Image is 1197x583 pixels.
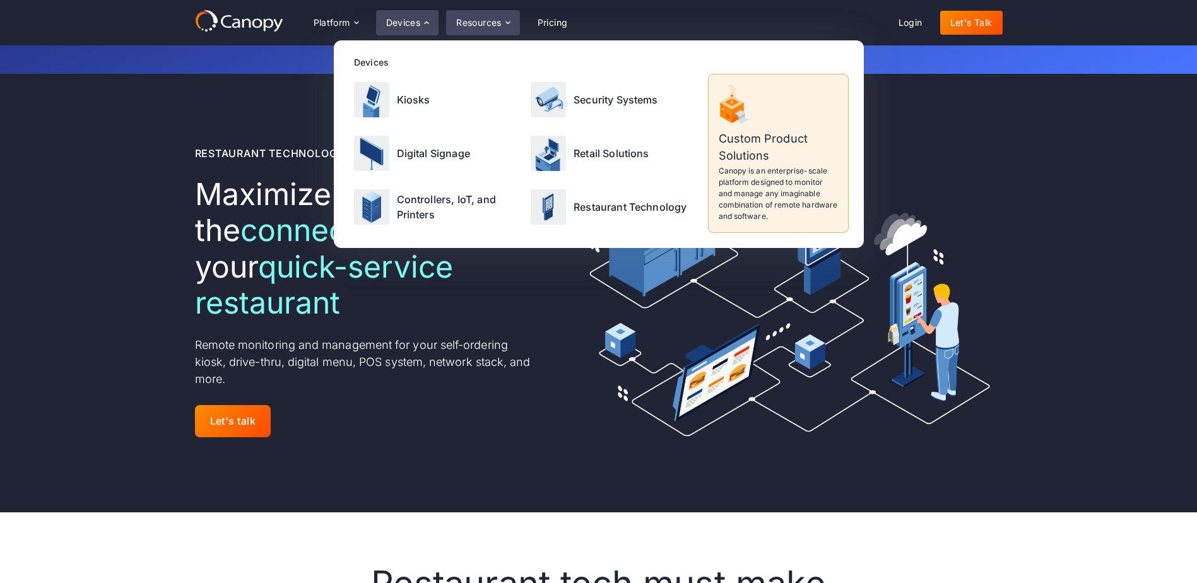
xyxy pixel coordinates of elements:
[574,146,649,161] p: Retail Solutions
[719,130,838,164] p: Custom Product Solutions
[195,336,538,387] p: Remote monitoring and management for your self-ordering kiosk, drive-thru, digital menu, POS syst...
[349,74,524,125] a: Kiosks
[397,146,470,161] p: Digital Signage
[290,53,908,66] p: Get
[195,176,538,321] h1: Maximize the value of the at your
[195,248,453,322] em: quick-service restaurant
[888,11,933,35] a: Login
[397,92,430,107] p: Kiosks
[574,199,687,215] p: Restaurant Technology
[446,10,519,35] div: Resources
[574,92,658,107] p: Security Systems
[719,165,838,222] p: Canopy is an enterprise-scale platform designed to monitor and manage any imaginable combination ...
[386,18,421,27] div: Devices
[304,10,369,35] div: Platform
[526,127,700,179] a: Retail Solutions
[349,127,524,179] a: Digital Signage
[397,192,519,222] p: Controllers, IoT, and Printers
[195,146,345,161] div: Restaurant Technology
[456,18,502,27] div: Resources
[210,415,256,427] div: Let's talk
[240,211,464,249] em: connected tech
[376,10,439,35] div: Devices
[314,18,350,27] div: Platform
[940,11,1003,35] a: Let's Talk
[195,405,271,437] a: Let's talk
[708,74,849,233] a: Custom Product SolutionsCanopy is an enterprise-scale platform designed to monitor and manage any...
[334,40,864,248] nav: Devices
[354,56,849,69] div: Devices
[528,11,578,35] a: Pricing
[526,182,700,233] a: Restaurant Technology
[349,182,524,233] a: Controllers, IoT, and Printers
[526,74,700,125] a: Security Systems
